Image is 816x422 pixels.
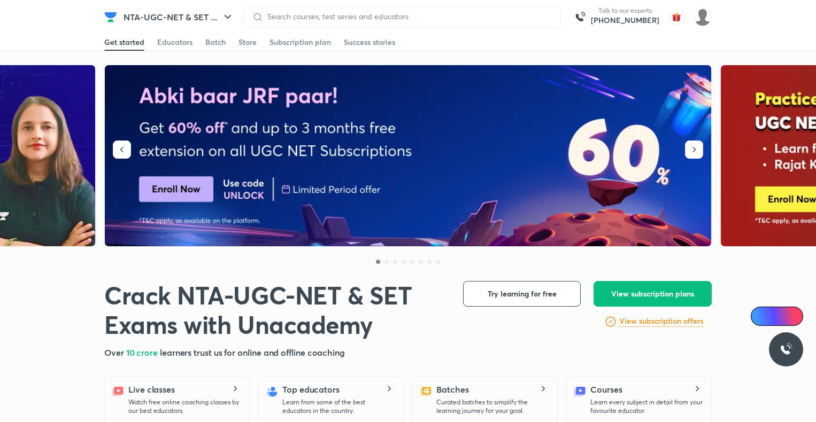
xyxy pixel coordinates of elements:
[436,383,468,396] h5: Batches
[270,37,331,48] div: Subscription plan
[668,9,685,26] img: avatar
[263,12,552,21] input: Search courses, test series and educators
[569,6,591,28] img: call-us
[590,383,622,396] h5: Courses
[104,11,117,24] img: Company Logo
[238,37,257,48] div: Store
[160,347,345,358] span: learners trust us for online and offline coaching
[619,316,703,327] h6: View subscription offers
[205,37,226,48] div: Batch
[694,8,712,26] img: Durgesh kanwar
[117,6,241,28] button: NTA-UGC-NET & SET ...
[128,383,175,396] h5: Live classes
[205,34,226,51] a: Batch
[780,343,792,356] img: ttu
[594,281,712,307] button: View subscription plans
[590,398,703,415] p: Learn every subject in detail from your favourite educator.
[104,37,144,48] div: Get started
[488,288,557,299] span: Try learning for free
[619,315,703,328] a: View subscription offers
[344,34,395,51] a: Success stories
[282,383,340,396] h5: Top educators
[104,281,446,340] h1: Crack NTA-UGC-NET & SET Exams with Unacademy
[104,347,126,358] span: Over
[463,281,581,307] button: Try learning for free
[282,398,395,415] p: Learn from some of the best educators in the country.
[128,398,241,415] p: Watch free online coaching classes by our best educators.
[591,6,659,15] p: Talk to our experts
[344,37,395,48] div: Success stories
[768,312,797,321] span: Ai Doubts
[126,347,160,358] span: 10 crore
[757,312,766,321] img: Icon
[157,37,193,48] div: Educators
[591,15,659,26] a: [PHONE_NUMBER]
[751,307,803,326] a: Ai Doubts
[436,398,549,415] p: Curated batches to simplify the learning journey for your goal.
[104,34,144,51] a: Get started
[270,34,331,51] a: Subscription plan
[157,34,193,51] a: Educators
[238,34,257,51] a: Store
[611,288,694,299] span: View subscription plans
